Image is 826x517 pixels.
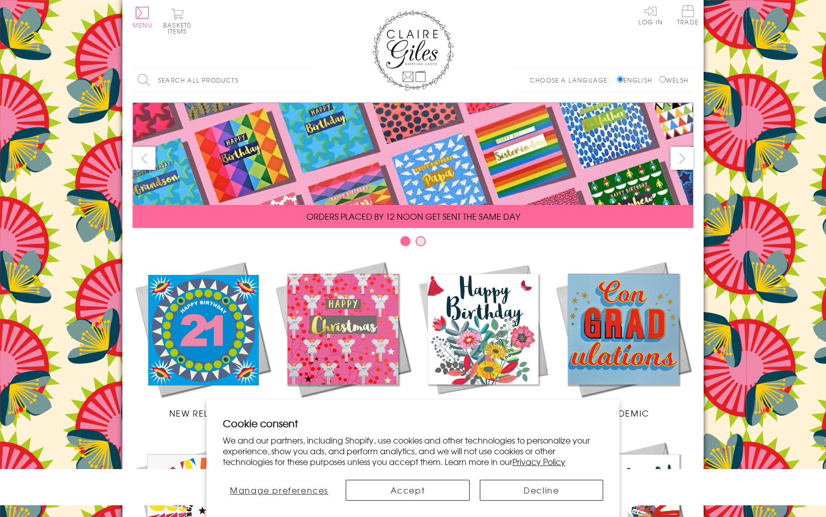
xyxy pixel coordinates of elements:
a: New Releases [133,259,273,419]
button: Basket0 items [163,8,191,34]
span: Trade [677,5,699,25]
a: Birthdays [413,259,553,419]
label: English [617,75,657,85]
a: Christmas [273,259,413,419]
button: Menu [133,7,152,28]
a: Privacy Policy [512,455,565,468]
button: Manage preferences [223,480,335,501]
input: Welsh [659,76,666,83]
button: Carousel Page 2 [416,236,426,246]
button: prev [133,147,156,170]
p: We and our partners, including Shopify, use cookies and other technologies to personalize your ex... [223,435,603,467]
img: Claire Giles Greetings Cards [372,10,454,91]
input: English [617,76,624,83]
button: Carousel Page 1 (Current Slide) [400,236,410,246]
span: New Releases [169,407,236,419]
a: Academic [553,259,693,419]
h2: Cookie consent [223,416,603,430]
button: Accept [346,480,469,501]
input: Search [301,69,311,92]
a: Log In [638,5,663,25]
button: next [670,147,693,170]
button: Decline [480,480,603,501]
span: Menu [133,20,152,30]
input: Search all products [133,69,311,92]
span: ORDERS PLACED BY 12 NOON GET SENT THE SAME DAY [306,210,520,222]
p: Choose a language: [530,75,615,85]
a: Trade [677,5,699,27]
span: 0 items [168,20,191,36]
span: Academic [597,407,650,419]
span: Manage preferences [230,484,328,496]
div: Carousel Pagination [133,236,693,251]
label: Welsh [659,75,688,85]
